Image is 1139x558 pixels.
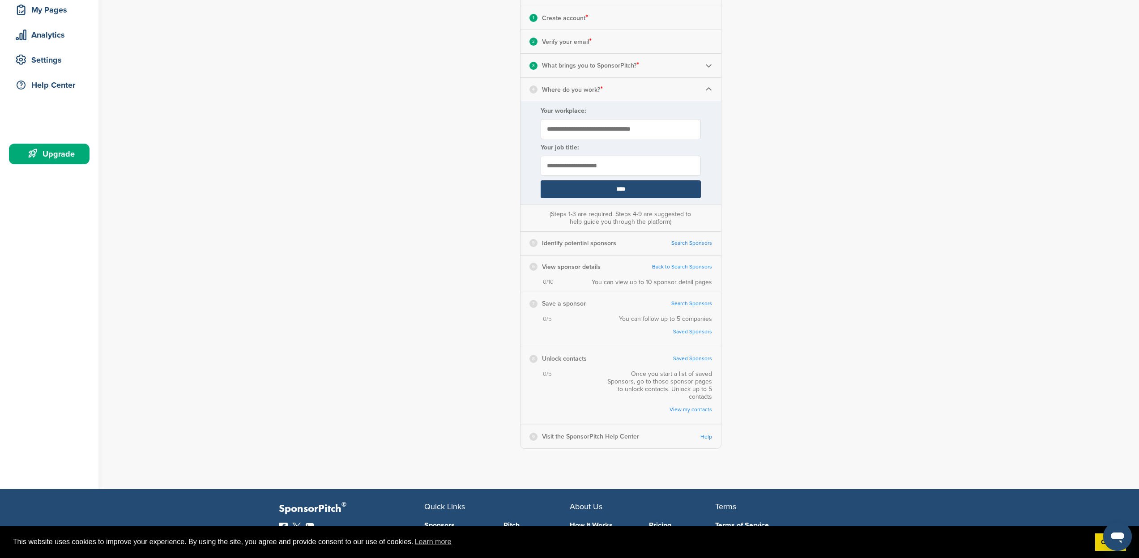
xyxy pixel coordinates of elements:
[543,371,552,378] span: 0/5
[1103,522,1132,551] iframe: Button to launch messaging window
[628,328,712,335] a: Saved Sponsors
[649,522,715,529] a: Pricing
[542,261,601,273] p: View sponsor details
[542,298,586,309] p: Save a sponsor
[715,522,847,529] a: Terms of Service
[542,431,639,442] p: Visit the SponsorPitch Help Center
[529,300,538,308] div: 7
[503,522,570,529] a: Pitch
[542,353,587,364] p: Unlock contacts
[13,146,90,162] div: Upgrade
[705,86,712,93] img: Checklist arrow 1
[673,355,712,362] a: Saved Sponsors
[592,278,712,286] div: You can view up to 10 sponsor detail pages
[9,144,90,164] a: Upgrade
[424,502,465,511] span: Quick Links
[543,278,554,286] span: 0/10
[529,38,538,46] div: 2
[619,315,712,341] div: You can follow up to 5 companies
[341,499,346,510] span: ®
[700,434,712,440] a: Help
[529,433,538,441] div: 9
[424,522,491,529] a: Sponsors
[9,75,90,95] a: Help Center
[279,503,424,515] p: SponsorPitch
[529,355,538,363] div: 8
[529,85,538,94] div: 4
[529,14,538,22] div: 1
[542,238,616,249] p: Identify potential sponsors
[279,523,288,532] img: Facebook
[414,535,453,549] a: learn more about cookies
[542,84,603,95] p: Where do you work?
[671,240,712,247] a: Search Sponsors
[13,535,1088,549] span: This website uses cookies to improve your experience. By using the site, you agree and provide co...
[570,522,636,529] a: How It Works
[671,300,712,307] a: Search Sponsors
[541,144,701,151] label: Your job title:
[13,52,90,68] div: Settings
[9,25,90,45] a: Analytics
[529,263,538,271] div: 6
[1095,533,1126,551] a: dismiss cookie message
[9,50,90,70] a: Settings
[529,62,538,70] div: 3
[542,12,588,24] p: Create account
[13,77,90,93] div: Help Center
[13,2,90,18] div: My Pages
[715,502,736,511] span: Terms
[542,60,639,71] p: What brings you to SponsorPitch?
[705,62,712,69] img: Checklist arrow 2
[543,315,552,323] span: 0/5
[541,107,701,115] label: Your workplace:
[570,502,602,511] span: About Us
[529,239,538,247] div: 5
[602,370,712,419] div: Once you start a list of saved Sponsors, go to those sponsor pages to unlock contacts. Unlock up ...
[547,210,693,226] div: (Steps 1-3 are required. Steps 4-9 are suggested to help guide you through the platform)
[292,523,301,532] img: Twitter
[611,406,712,413] a: View my contacts
[542,36,592,47] p: Verify your email
[652,264,712,270] a: Back to Search Sponsors
[13,27,90,43] div: Analytics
